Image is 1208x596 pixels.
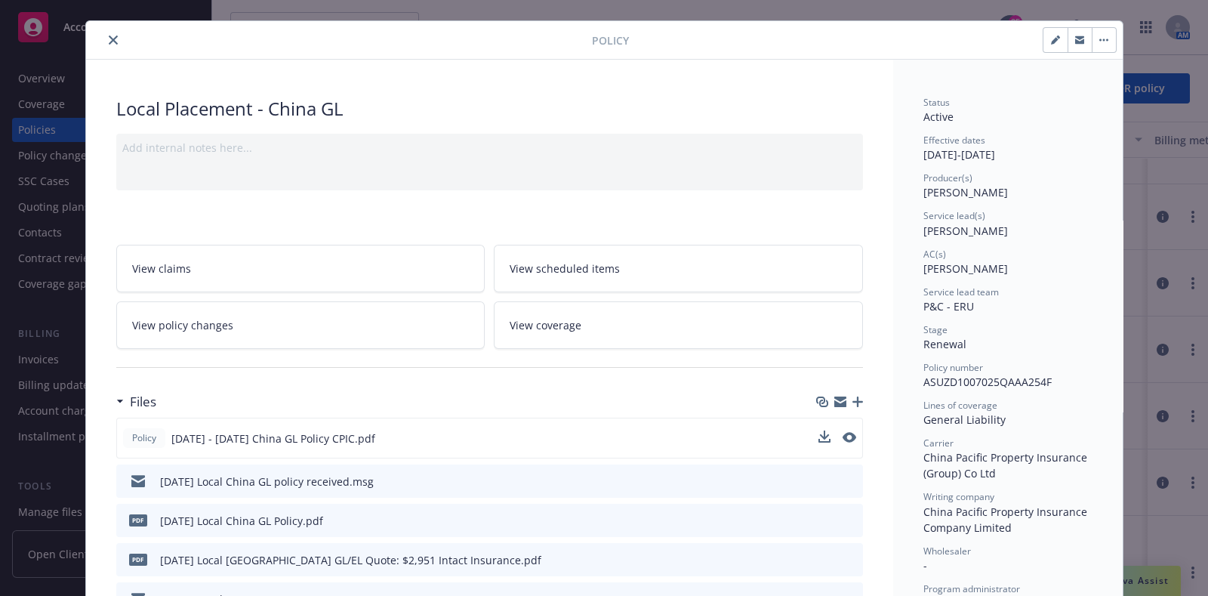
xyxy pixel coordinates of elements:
[116,392,156,412] div: Files
[923,399,997,412] span: Lines of coverage
[130,392,156,412] h3: Files
[923,337,966,351] span: Renewal
[923,224,1008,238] span: [PERSON_NAME]
[122,140,857,156] div: Add internal notes here...
[923,110,954,124] span: Active
[494,245,863,292] a: View scheduled items
[132,261,191,276] span: View claims
[923,134,1092,162] div: [DATE] - [DATE]
[843,474,857,489] button: preview file
[132,317,233,333] span: View policy changes
[818,431,830,446] button: download file
[819,474,831,489] button: download file
[819,552,831,568] button: download file
[923,412,1092,428] div: General Liability
[923,582,1020,595] span: Program administrator
[510,317,581,333] span: View coverage
[923,323,948,336] span: Stage
[923,361,983,374] span: Policy number
[843,513,857,529] button: preview file
[923,450,1090,480] span: China Pacific Property Insurance (Group) Co Ltd
[116,96,863,122] div: Local Placement - China GL
[116,245,485,292] a: View claims
[160,513,323,529] div: [DATE] Local China GL Policy.pdf
[923,505,1090,535] span: China Pacific Property Insurance Company Limited
[510,261,620,276] span: View scheduled items
[923,209,985,222] span: Service lead(s)
[129,431,159,445] span: Policy
[129,514,147,526] span: pdf
[494,301,863,349] a: View coverage
[923,185,1008,199] span: [PERSON_NAME]
[923,171,972,184] span: Producer(s)
[923,261,1008,276] span: [PERSON_NAME]
[923,437,954,449] span: Carrier
[171,431,375,446] span: [DATE] - [DATE] China GL Policy CPIC.pdf
[104,31,122,49] button: close
[843,432,856,443] button: preview file
[843,431,856,446] button: preview file
[923,286,999,298] span: Service lead team
[160,552,541,568] div: [DATE] Local [GEOGRAPHIC_DATA] GL/EL Quote: $2,951 Intact Insurance.pdf
[923,96,950,109] span: Status
[592,32,629,48] span: Policy
[923,299,974,313] span: P&C - ERU
[116,301,485,349] a: View policy changes
[923,134,985,147] span: Effective dates
[160,474,374,489] div: [DATE] Local China GL policy received.msg
[818,431,830,443] button: download file
[923,375,1052,389] span: ASUZD1007025QAAA254F
[819,513,831,529] button: download file
[129,554,147,565] span: pdf
[923,545,971,557] span: Wholesaler
[923,490,994,503] span: Writing company
[923,248,946,261] span: AC(s)
[843,552,857,568] button: preview file
[923,558,927,573] span: -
